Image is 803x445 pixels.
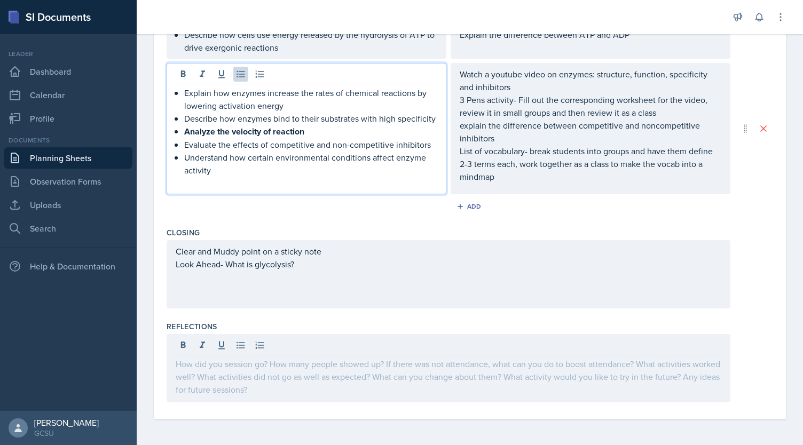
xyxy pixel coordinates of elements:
p: explain the difference between competitive and noncompetitive inhibitors [460,119,721,145]
div: Add [459,202,482,211]
p: List of vocabulary- break students into groups and have them define 2-3 terms each, work together... [460,145,721,183]
p: Explain the difference between ATP and ADP [460,28,721,41]
a: Planning Sheets [4,147,132,169]
a: Calendar [4,84,132,106]
p: 3 Pens activity- Fill out the corresponding worksheet for the video, review it in small groups an... [460,93,721,119]
label: Reflections [167,321,217,332]
a: Search [4,218,132,239]
p: Look Ahead- What is glycolysis? [176,258,721,271]
p: Understand how certain environmental conditions affect enzyme activity [184,151,437,177]
a: Observation Forms [4,171,132,192]
div: Leader [4,49,132,59]
p: Describe how cells use energy released by the hydrolysis of ATP to drive exergonic reactions [184,28,437,54]
a: Uploads [4,194,132,216]
button: Add [453,198,487,214]
p: Describe how enzymes bind to their substrates with high specificity [184,112,437,125]
p: Watch a youtube video on enzymes: structure, function, specificity and inhibitors [460,68,721,93]
strong: Analyze the velocity of reaction [184,125,304,138]
a: Dashboard [4,61,132,82]
div: GCSU [34,428,99,439]
p: Explain how enzymes increase the rates of chemical reactions by lowering activation energy [184,86,437,112]
p: Evaluate the effects of competitive and non-competitive inhibitors [184,138,437,151]
div: Help & Documentation [4,256,132,277]
a: Profile [4,108,132,129]
div: Documents [4,136,132,145]
div: [PERSON_NAME] [34,417,99,428]
label: Closing [167,227,200,238]
p: Clear and Muddy point on a sticky note [176,245,721,258]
